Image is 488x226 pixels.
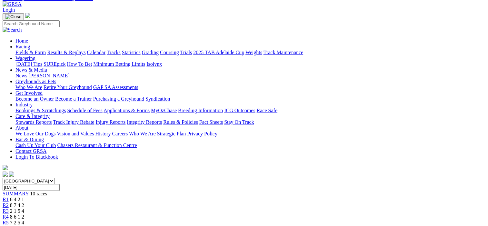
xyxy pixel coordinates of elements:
[3,27,22,33] img: Search
[151,108,177,113] a: MyOzChase
[3,214,9,220] a: R4
[10,208,24,214] span: 2 1 5 4
[15,67,47,73] a: News & Media
[15,142,56,148] a: Cash Up Your Club
[67,108,102,113] a: Schedule of Fees
[9,172,14,177] img: twitter.svg
[15,38,28,44] a: Home
[15,148,46,154] a: Contact GRSA
[15,108,485,113] div: Industry
[3,172,8,177] img: facebook.svg
[25,13,30,18] img: logo-grsa-white.png
[47,50,85,55] a: Results & Replays
[15,142,485,148] div: Bar & Dining
[3,7,15,13] a: Login
[127,119,162,125] a: Integrity Reports
[145,96,170,102] a: Syndication
[3,220,9,225] a: R5
[15,73,485,79] div: News & Media
[3,13,24,20] button: Toggle navigation
[187,131,217,136] a: Privacy Policy
[112,131,128,136] a: Careers
[57,131,94,136] a: Vision and Values
[15,84,485,90] div: Greyhounds as Pets
[15,102,33,107] a: Industry
[3,197,9,202] a: R1
[3,184,60,191] input: Select date
[15,119,485,125] div: Care & Integrity
[3,202,9,208] a: R2
[264,50,303,55] a: Track Maintenance
[129,131,156,136] a: Who We Are
[44,84,92,90] a: Retire Your Greyhound
[107,50,121,55] a: Tracks
[10,197,24,202] span: 6 4 2 1
[104,108,150,113] a: Applications & Forms
[93,96,144,102] a: Purchasing a Greyhound
[15,90,43,96] a: Get Involved
[55,96,92,102] a: Become a Trainer
[3,165,8,170] img: logo-grsa-white.png
[95,131,111,136] a: History
[224,108,255,113] a: ICG Outcomes
[53,119,94,125] a: Track Injury Rebate
[15,96,54,102] a: Become an Owner
[3,1,22,7] img: GRSA
[44,61,65,67] a: SUREpick
[122,50,141,55] a: Statistics
[15,73,27,78] a: News
[93,84,138,90] a: GAP SA Assessments
[146,61,162,67] a: Isolynx
[15,113,50,119] a: Care & Integrity
[28,73,69,78] a: [PERSON_NAME]
[157,131,186,136] a: Strategic Plan
[15,108,66,113] a: Bookings & Scratchings
[15,154,58,160] a: Login To Blackbook
[3,208,9,214] a: R3
[15,137,44,142] a: Bar & Dining
[10,220,24,225] span: 7 2 5 4
[15,79,56,84] a: Greyhounds as Pets
[15,131,485,137] div: About
[30,191,47,196] span: 10 races
[15,84,42,90] a: Who We Are
[178,108,223,113] a: Breeding Information
[95,119,125,125] a: Injury Reports
[193,50,244,55] a: 2025 TAB Adelaide Cup
[10,214,24,220] span: 8 6 1 2
[15,50,46,55] a: Fields & Form
[163,119,198,125] a: Rules & Policies
[15,55,35,61] a: Wagering
[142,50,159,55] a: Grading
[87,50,105,55] a: Calendar
[15,96,485,102] div: Get Involved
[15,119,52,125] a: Stewards Reports
[180,50,192,55] a: Trials
[256,108,277,113] a: Race Safe
[15,131,55,136] a: We Love Our Dogs
[3,191,29,196] a: SUMMARY
[224,119,254,125] a: Stay On Track
[160,50,179,55] a: Coursing
[67,61,92,67] a: How To Bet
[15,125,28,131] a: About
[15,44,30,49] a: Racing
[93,61,145,67] a: Minimum Betting Limits
[15,61,42,67] a: [DATE] Tips
[57,142,137,148] a: Chasers Restaurant & Function Centre
[15,61,485,67] div: Wagering
[199,119,223,125] a: Fact Sheets
[10,202,24,208] span: 8 7 4 2
[245,50,262,55] a: Weights
[5,14,21,19] img: Close
[15,50,485,55] div: Racing
[3,20,60,27] input: Search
